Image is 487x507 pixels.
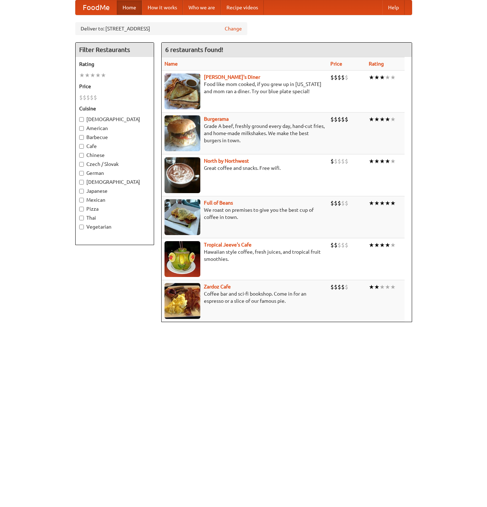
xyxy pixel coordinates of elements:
[79,207,84,211] input: Pizza
[334,199,338,207] li: $
[369,61,384,67] a: Rating
[385,157,390,165] li: ★
[334,115,338,123] li: $
[369,73,374,81] li: ★
[164,73,200,109] img: sallys.jpg
[164,81,325,95] p: Food like mom cooked, if you grew up in [US_STATE] and mom ran a diner. Try our blue plate special!
[341,199,345,207] li: $
[330,157,334,165] li: $
[345,241,348,249] li: $
[164,123,325,144] p: Grade A beef, freshly ground every day, hand-cut fries, and home-made milkshakes. We make the bes...
[334,283,338,291] li: $
[204,242,252,248] a: Tropical Jeeve's Cafe
[345,73,348,81] li: $
[79,162,84,167] input: Czech / Slovak
[83,94,86,101] li: $
[76,0,117,15] a: FoodMe
[345,157,348,165] li: $
[79,153,84,158] input: Chinese
[338,241,341,249] li: $
[204,74,260,80] a: [PERSON_NAME]'s Diner
[79,117,84,122] input: [DEMOGRAPHIC_DATA]
[79,135,84,140] input: Barbecue
[94,94,97,101] li: $
[374,241,379,249] li: ★
[369,199,374,207] li: ★
[164,290,325,305] p: Coffee bar and sci-fi bookshop. Come in for an espresso or a slice of our famous pie.
[79,161,150,168] label: Czech / Slovak
[79,134,150,141] label: Barbecue
[79,152,150,159] label: Chinese
[379,73,385,81] li: ★
[369,283,374,291] li: ★
[164,283,200,319] img: zardoz.jpg
[338,157,341,165] li: $
[204,284,231,290] a: Zardoz Cafe
[374,115,379,123] li: ★
[390,199,396,207] li: ★
[334,241,338,249] li: $
[79,198,84,202] input: Mexican
[204,158,249,164] b: North by Northwest
[164,199,200,235] img: beans.jpg
[374,283,379,291] li: ★
[385,199,390,207] li: ★
[341,73,345,81] li: $
[374,199,379,207] li: ★
[330,61,342,67] a: Price
[334,73,338,81] li: $
[79,189,84,193] input: Japanese
[369,241,374,249] li: ★
[390,283,396,291] li: ★
[338,73,341,81] li: $
[79,169,150,177] label: German
[204,116,229,122] a: Burgerama
[341,241,345,249] li: $
[183,0,221,15] a: Who we are
[390,241,396,249] li: ★
[164,61,178,67] a: Name
[341,157,345,165] li: $
[369,115,374,123] li: ★
[379,115,385,123] li: ★
[385,73,390,81] li: ★
[204,200,233,206] a: Full of Beans
[164,157,200,193] img: north.jpg
[164,115,200,151] img: burgerama.jpg
[79,144,84,149] input: Cafe
[90,94,94,101] li: $
[79,187,150,195] label: Japanese
[330,241,334,249] li: $
[85,71,90,79] li: ★
[390,157,396,165] li: ★
[79,105,150,112] h5: Cuisine
[164,164,325,172] p: Great coffee and snacks. Free wifi.
[345,199,348,207] li: $
[79,178,150,186] label: [DEMOGRAPHIC_DATA]
[330,199,334,207] li: $
[117,0,142,15] a: Home
[338,115,341,123] li: $
[79,205,150,212] label: Pizza
[382,0,405,15] a: Help
[379,241,385,249] li: ★
[79,143,150,150] label: Cafe
[79,126,84,131] input: American
[369,157,374,165] li: ★
[79,61,150,68] h5: Rating
[379,283,385,291] li: ★
[79,116,150,123] label: [DEMOGRAPHIC_DATA]
[385,115,390,123] li: ★
[338,283,341,291] li: $
[79,171,84,176] input: German
[76,43,154,57] h4: Filter Restaurants
[374,73,379,81] li: ★
[79,94,83,101] li: $
[345,115,348,123] li: $
[86,94,90,101] li: $
[79,125,150,132] label: American
[75,22,247,35] div: Deliver to: [STREET_ADDRESS]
